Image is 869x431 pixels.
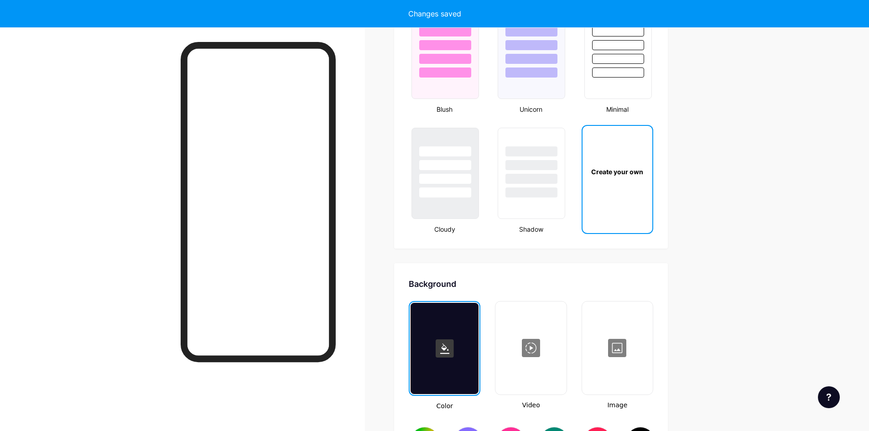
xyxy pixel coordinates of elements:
div: Unicorn [495,104,567,114]
span: Image [582,400,653,410]
div: Blush [409,104,480,114]
span: Video [495,400,567,410]
div: Minimal [582,104,653,114]
div: Changes saved [408,8,461,19]
div: Shadow [495,224,567,234]
div: Cloudy [409,224,480,234]
div: Create your own [584,167,650,177]
div: Background [409,278,653,290]
span: Color [409,401,480,411]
